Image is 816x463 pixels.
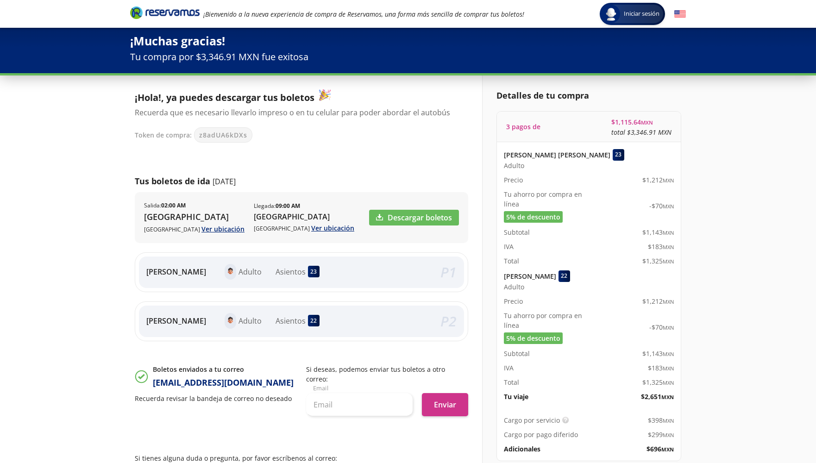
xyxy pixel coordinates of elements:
a: Ver ubicación [201,225,245,233]
p: IVA [504,363,514,373]
span: $ 398 [648,415,674,425]
small: MXN [663,258,674,265]
p: Precio [504,296,523,306]
p: ¡Hola!, ya puedes descargar tus boletos [135,89,459,105]
a: Descargar boletos [369,210,459,225]
p: Llegada : [254,202,300,210]
span: $ 1,212 [642,175,674,185]
p: Asientos [276,266,306,277]
em: P 1 [440,263,457,282]
small: MXN [663,203,674,210]
p: Cargo por servicio [504,415,560,425]
small: MXN [663,379,674,386]
p: 3 pagos de [506,122,540,131]
small: MXN [663,177,674,184]
p: Si tienes alguna duda o pregunta, por favor escríbenos al correo: [135,453,468,463]
p: Subtotal [504,349,530,358]
p: [GEOGRAPHIC_DATA] [144,224,245,234]
p: Cargo por pago diferido [504,430,578,439]
a: Ver ubicación [311,224,354,232]
p: [PERSON_NAME] [PERSON_NAME] [504,150,610,160]
div: 22 [308,315,320,326]
small: MXN [641,119,653,126]
span: Adulto [504,282,524,292]
span: $ 1,143 [642,227,674,237]
p: Tu ahorro por compra en línea [504,189,589,209]
span: $ 2,651 [641,392,674,401]
p: Adulto [239,266,262,277]
span: $ 1,143 [642,349,674,358]
small: MXN [663,365,674,372]
span: 5% de descuento [506,333,560,343]
p: Detalles de tu compra [496,89,681,102]
span: $ 183 [648,242,674,251]
em: ¡Bienvenido a la nueva experiencia de compra de Reservamos, una forma más sencilla de comprar tus... [203,10,524,19]
span: $ 1,325 [642,377,674,387]
p: Asientos [276,315,306,326]
p: [PERSON_NAME] [146,315,206,326]
span: $ 1,212 [642,296,674,306]
p: Total [504,256,519,266]
p: Token de compra: [135,130,192,140]
i: Brand Logo [130,6,200,19]
small: MXN [663,244,674,250]
small: MXN [661,446,674,453]
b: 02:00 AM [161,201,186,209]
span: $ 1,325 [642,256,674,266]
p: Recuerda que es necesario llevarlo impreso o en tu celular para poder abordar el autobús [135,107,459,118]
small: MXN [663,350,674,357]
p: IVA [504,242,514,251]
p: [PERSON_NAME] [146,266,206,277]
span: -$ 70 [649,201,674,211]
em: P 2 [440,312,457,331]
p: Total [504,377,519,387]
span: Iniciar sesión [620,9,663,19]
span: $ 696 [647,444,674,454]
span: $ 183 [648,363,674,373]
small: MXN [661,394,674,400]
div: 23 [308,266,320,277]
p: Tu ahorro por compra en línea [504,311,589,330]
p: Subtotal [504,227,530,237]
span: $ 299 [648,430,674,439]
p: Adulto [239,315,262,326]
small: MXN [663,417,674,424]
small: MXN [663,324,674,331]
span: Adulto [504,161,524,170]
button: Enviar [422,393,468,416]
p: ¡Muchas gracias! [130,32,686,50]
p: Tus boletos de ida [135,175,210,188]
small: MXN [663,432,674,438]
input: Email [306,393,413,416]
p: [EMAIL_ADDRESS][DOMAIN_NAME] [153,376,294,389]
button: English [674,8,686,20]
span: $ 1,115.64 [611,117,653,127]
p: Si deseas, podemos enviar tus boletos a otro correo: [306,364,468,384]
span: 5% de descuento [506,212,560,222]
iframe: Messagebird Livechat Widget [762,409,807,454]
small: MXN [663,229,674,236]
small: MXN [663,298,674,305]
b: 09:00 AM [276,202,300,210]
p: Tu compra por $3,346.91 MXN fue exitosa [130,50,686,64]
p: Salida : [144,201,186,210]
p: Adicionales [504,444,540,454]
p: Precio [504,175,523,185]
p: [DATE] [213,176,236,187]
p: [PERSON_NAME] [504,271,556,281]
p: [GEOGRAPHIC_DATA] [144,211,245,223]
a: Brand Logo [130,6,200,22]
p: Recuerda revisar la bandeja de correo no deseado [135,394,297,403]
div: 22 [559,270,570,282]
span: z8adUA6kDXs [199,130,247,140]
p: [GEOGRAPHIC_DATA] [254,223,354,233]
span: -$ 70 [649,322,674,332]
p: Boletos enviados a tu correo [153,364,294,374]
div: 23 [613,149,624,161]
p: [GEOGRAPHIC_DATA] [254,211,354,222]
p: total $3,346.91 MXN [611,127,672,137]
p: Tu viaje [504,392,528,401]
